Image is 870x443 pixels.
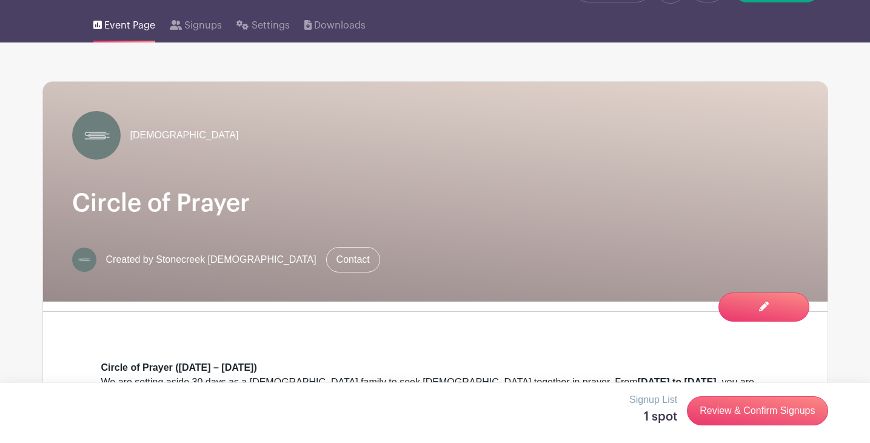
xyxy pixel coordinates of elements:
span: Settings [252,18,290,33]
a: Contact [326,247,380,272]
a: Signups [170,4,222,42]
span: Downloads [314,18,366,33]
div: We are setting aside 30 days as a [DEMOGRAPHIC_DATA] family to seek [DEMOGRAPHIC_DATA] together i... [101,360,769,419]
p: Signup List [629,393,677,407]
span: Signups [184,18,222,33]
strong: Circle of Prayer ([DATE] – [DATE]) [101,362,257,373]
img: Youth%20Logo%20Variations.png [72,248,96,272]
h1: Circle of Prayer [72,189,798,218]
a: Downloads [304,4,366,42]
a: Settings [236,4,289,42]
a: Event Page [93,4,155,42]
span: [DEMOGRAPHIC_DATA] [130,128,239,143]
h5: 1 spot [629,410,677,424]
strong: [DATE] to [DATE] [638,377,717,387]
span: Created by Stonecreek [DEMOGRAPHIC_DATA] [106,252,316,267]
span: Event Page [104,18,155,33]
a: Review & Confirm Signups [687,396,828,425]
img: Youth%20Logo%20Variations.png [72,111,121,160]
